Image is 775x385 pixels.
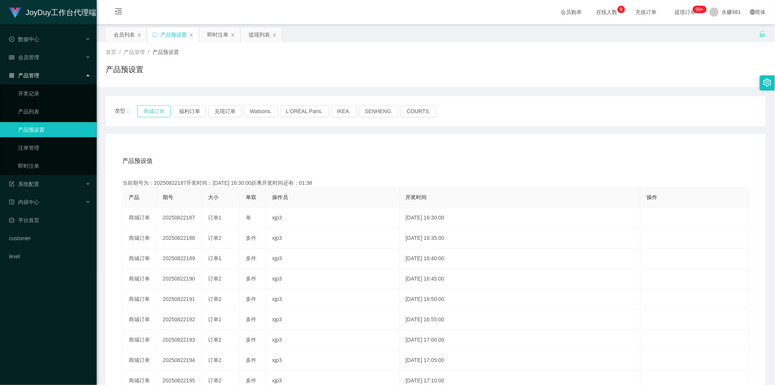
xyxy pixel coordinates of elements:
button: 福利订单 [173,105,206,117]
button: 兑现订单 [208,105,242,117]
span: 订单1 [208,215,222,221]
td: xjp3 [266,208,400,228]
td: 商城订单 [123,269,157,289]
span: 多件 [246,276,256,282]
button: L'ORÉAL Paris. [280,105,329,117]
div: 产品预设置 [160,28,187,42]
i: 图标: close [137,33,142,37]
span: 期号 [163,194,173,200]
span: 多件 [246,337,256,343]
td: 商城订单 [123,330,157,350]
td: 20250822194 [157,350,202,371]
td: [DATE] 16:50:00 [400,289,641,310]
button: SENHENG. [359,105,399,117]
td: 20250822191 [157,289,202,310]
td: 20250822193 [157,330,202,350]
td: [DATE] 17:05:00 [400,350,641,371]
span: 多件 [246,255,256,261]
i: 图标: menu-fold [106,0,131,25]
span: 订单1 [208,255,222,261]
button: 商城订单 [137,105,171,117]
span: 首页 [106,49,116,55]
i: 图标: appstore-o [9,73,14,78]
span: 订单2 [208,377,222,383]
h1: JoyDuy工作台代理端 [26,0,96,25]
td: xjp3 [266,330,400,350]
td: 商城订单 [123,350,157,371]
a: level [9,249,91,264]
span: 单 [246,215,251,221]
p: 9 [620,6,622,13]
a: 开奖记录 [18,86,91,101]
i: 图标: close [189,33,194,37]
span: 类型： [115,105,137,117]
span: 会员管理 [9,54,39,60]
a: 注单管理 [18,140,91,155]
a: 产品预设置 [18,122,91,137]
div: 会员列表 [114,28,135,42]
span: 大小 [208,194,219,200]
td: xjp3 [266,228,400,248]
a: 图标: dashboard平台首页 [9,213,91,228]
i: 图标: form [9,181,14,187]
span: 单双 [246,194,256,200]
span: 多件 [246,235,256,241]
i: 图标: sync [152,32,157,37]
span: 开奖时间 [406,194,427,200]
td: 商城订单 [123,228,157,248]
button: Watsons. [244,105,278,117]
td: 20250822189 [157,248,202,269]
sup: 167 [693,6,706,13]
button: IKEA. [331,105,357,117]
span: 多件 [246,377,256,383]
td: 商城订单 [123,310,157,330]
td: 20250822188 [157,228,202,248]
td: xjp3 [266,350,400,371]
span: 提现订单 [671,9,700,15]
div: 当前期号为：20250822187开奖时间：[DATE] 16:30:00距离开奖时间还有：01:38 [122,179,749,187]
span: 订单2 [208,276,222,282]
span: 产品预设值 [122,156,153,166]
td: [DATE] 16:35:00 [400,228,641,248]
span: 产品 [129,194,139,200]
span: 产品管理 [124,49,145,55]
i: 图标: close [272,33,277,37]
span: 订单2 [208,235,222,241]
a: customer [9,231,91,246]
span: 内容中心 [9,199,39,205]
span: 操作员 [272,194,288,200]
span: 在线人数 [593,9,621,15]
a: JoyDuy工作台代理端 [9,9,96,15]
span: 多件 [246,357,256,363]
i: 图标: global [750,9,755,15]
a: 即时注单 [18,158,91,173]
i: 图标: close [231,33,235,37]
td: [DATE] 16:55:00 [400,310,641,330]
i: 图标: profile [9,199,14,205]
sup: 9 [618,6,625,13]
span: 操作 [647,194,657,200]
span: 订单2 [208,296,222,302]
span: 充值订单 [632,9,661,15]
td: xjp3 [266,269,400,289]
span: / [148,49,149,55]
span: 多件 [246,316,256,322]
i: 图标: unlock [759,31,766,37]
td: 商城订单 [123,208,157,228]
span: 多件 [246,296,256,302]
div: 提现列表 [249,28,270,42]
span: 订单2 [208,357,222,363]
td: xjp3 [266,289,400,310]
td: [DATE] 17:00:00 [400,330,641,350]
span: 订单1 [208,316,222,322]
div: 即时注单 [207,28,228,42]
td: xjp3 [266,248,400,269]
button: COURTS. [401,105,437,117]
td: 商城订单 [123,289,157,310]
i: 图标: check-circle-o [9,37,14,42]
span: 系统配置 [9,181,39,187]
i: 图标: setting [763,78,772,87]
span: 产品预设置 [153,49,179,55]
span: / [119,49,121,55]
a: 产品列表 [18,104,91,119]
